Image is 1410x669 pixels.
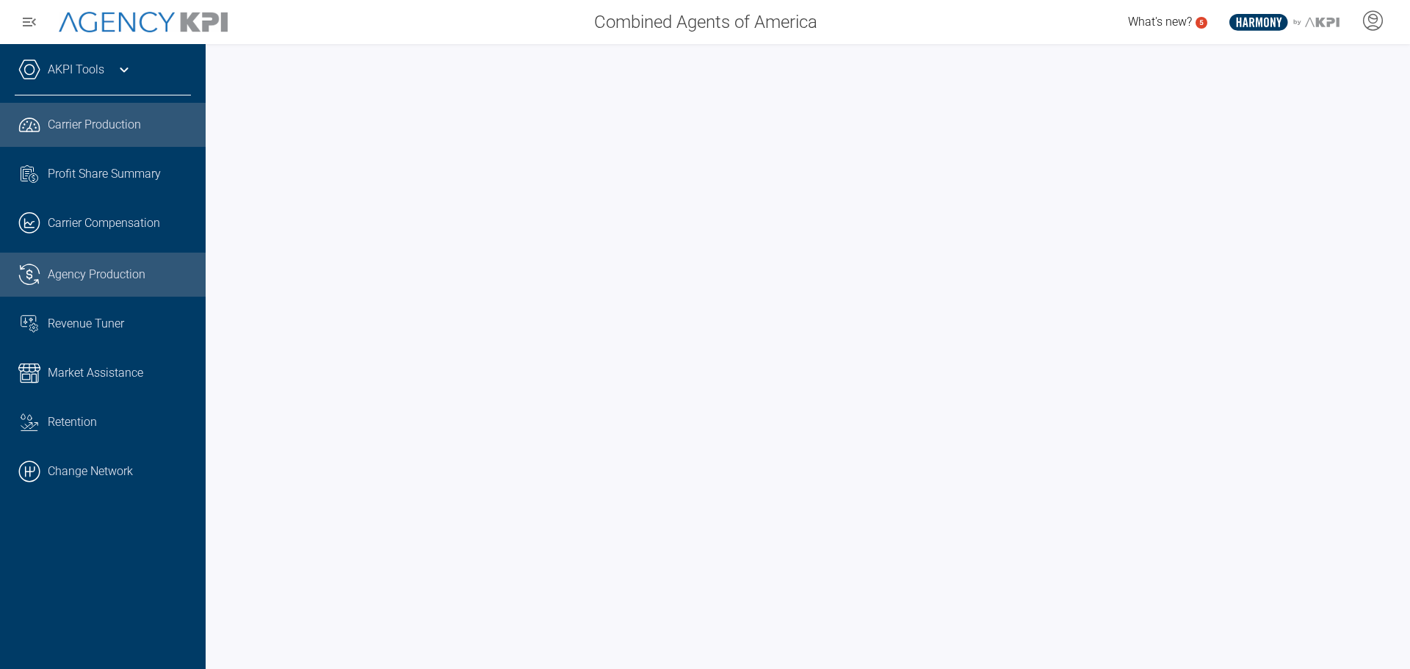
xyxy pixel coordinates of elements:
a: 5 [1196,17,1207,29]
text: 5 [1199,18,1204,26]
span: Carrier Production [48,116,141,134]
span: Market Assistance [48,364,143,382]
img: AgencyKPI [59,12,228,33]
div: Retention [48,413,191,431]
span: Combined Agents of America [594,9,817,35]
a: AKPI Tools [48,61,104,79]
span: What's new? [1128,15,1192,29]
span: Agency Production [48,266,145,283]
span: Profit Share Summary [48,165,161,183]
span: Revenue Tuner [48,315,124,333]
span: Carrier Compensation [48,214,160,232]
